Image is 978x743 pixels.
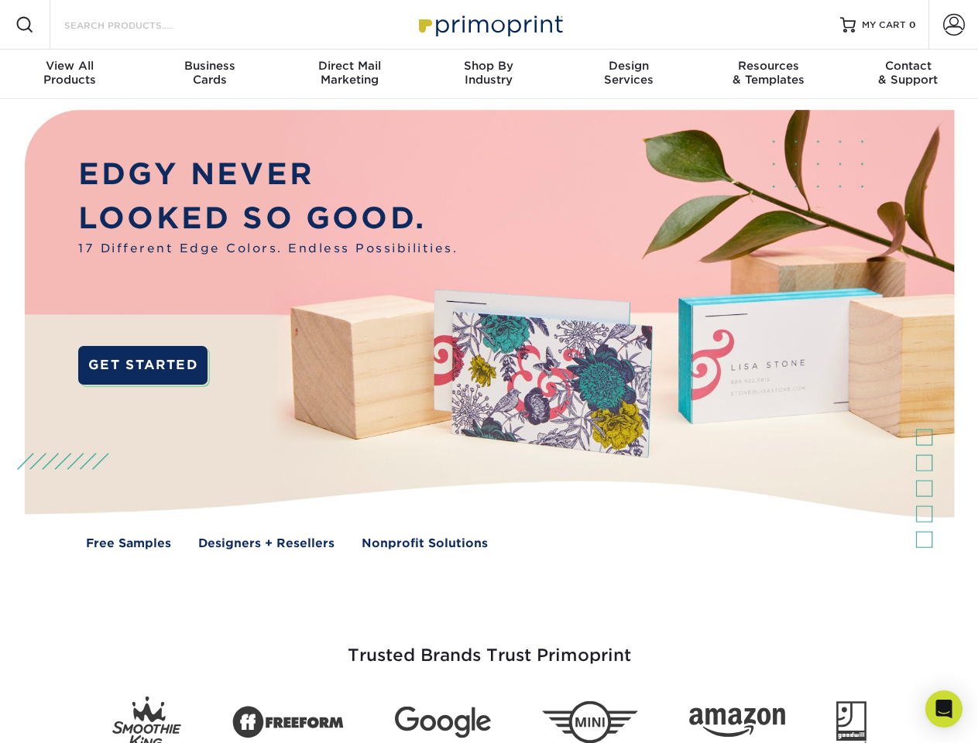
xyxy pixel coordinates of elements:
a: GET STARTED [78,346,208,385]
div: Open Intercom Messenger [925,690,963,728]
div: & Templates [698,59,838,87]
div: Industry [419,59,558,87]
div: Cards [139,59,279,87]
img: Primoprint [412,8,567,41]
img: Goodwill [836,701,866,743]
input: SEARCH PRODUCTS..... [63,15,214,34]
span: Design [559,59,698,73]
a: Nonprofit Solutions [362,535,488,553]
div: Marketing [280,59,419,87]
a: Contact& Support [839,50,978,99]
a: Shop ByIndustry [419,50,558,99]
a: Free Samples [86,535,171,553]
a: Resources& Templates [698,50,838,99]
span: MY CART [862,19,906,32]
span: Contact [839,59,978,73]
span: Direct Mail [280,59,419,73]
a: BusinessCards [139,50,279,99]
span: 17 Different Edge Colors. Endless Possibilities. [78,240,458,258]
span: Shop By [419,59,558,73]
p: LOOKED SO GOOD. [78,197,458,241]
span: Resources [698,59,838,73]
img: Amazon [689,708,785,738]
a: Direct MailMarketing [280,50,419,99]
img: Google [395,707,491,738]
h3: Trusted Brands Trust Primoprint [36,608,942,684]
iframe: Google Customer Reviews [4,696,132,738]
a: DesignServices [559,50,698,99]
a: Designers + Resellers [198,535,335,553]
div: & Support [839,59,978,87]
p: EDGY NEVER [78,152,458,197]
span: Business [139,59,279,73]
span: 0 [909,19,916,30]
div: Services [559,59,698,87]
